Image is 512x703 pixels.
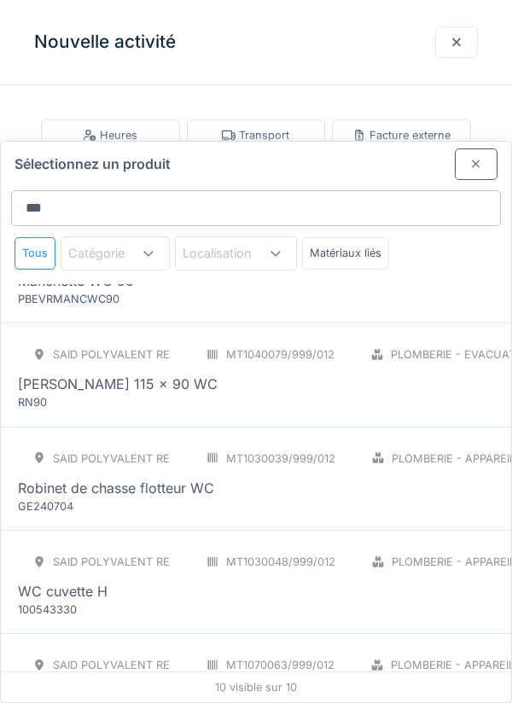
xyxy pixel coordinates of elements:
[18,374,218,394] div: [PERSON_NAME] 115 x 90 WC
[53,450,170,467] div: SAID polyvalent RE
[1,142,511,180] div: Sélectionnez un produit
[68,244,148,263] div: Catégorie
[1,671,511,702] div: 10 visible sur 10
[15,237,55,269] div: Tous
[302,237,389,269] div: Matériaux liés
[53,346,170,363] div: SAID polyvalent RE
[226,657,335,673] div: MT1070063/999/012
[18,478,214,498] div: Robinet de chasse flotteur WC
[18,498,223,514] div: GE240704
[83,127,137,143] div: Heures
[226,346,335,363] div: MT1040079/999/012
[34,32,176,53] h3: Nouvelle activité
[226,554,335,570] div: MT1030048/999/012
[18,581,108,601] div: WC cuvette H
[18,394,223,410] div: RN90
[18,601,223,618] div: 100543330
[183,244,276,263] div: Localisation
[53,657,170,673] div: SAID polyvalent RE
[18,291,223,307] div: PBEVRMANCWC90
[352,127,451,143] div: Facture externe
[53,554,170,570] div: SAID polyvalent RE
[226,450,335,467] div: MT1030039/999/012
[222,127,289,143] div: Transport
